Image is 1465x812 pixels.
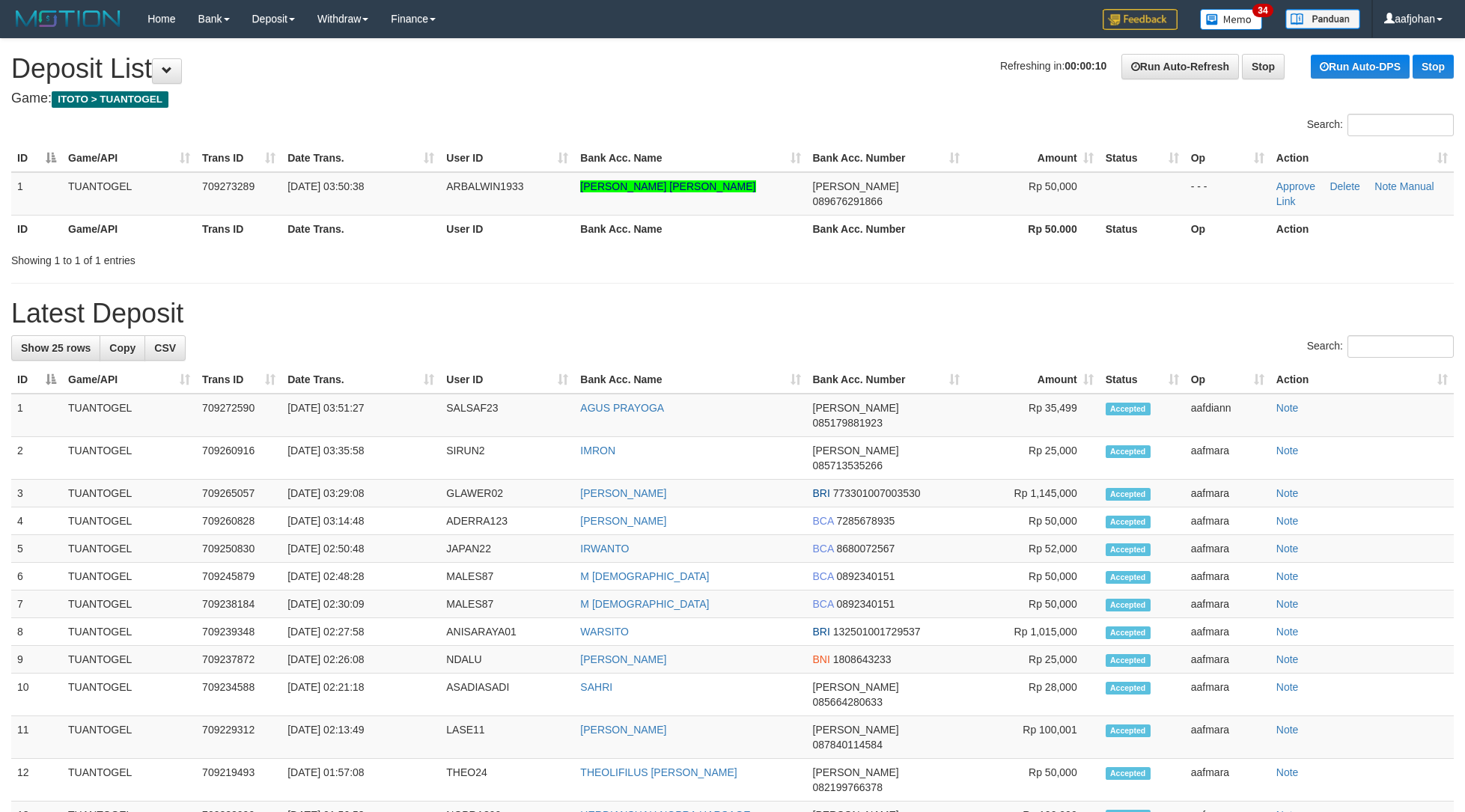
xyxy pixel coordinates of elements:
[11,215,62,242] th: ID
[11,674,62,716] td: 10
[966,759,1100,802] td: Rp 50,000
[966,563,1100,590] td: Rp 50,000
[836,570,895,582] span: Copy 0892340151 to clipboard
[580,653,666,665] a: [PERSON_NAME]
[11,394,62,437] td: 1
[440,563,574,590] td: MALES87
[1185,535,1270,563] td: aafmara
[813,487,830,499] span: BRI
[196,366,281,394] th: Trans ID: activate to sort column ascending
[196,507,281,535] td: 709260828
[1185,646,1270,674] td: aafmara
[580,570,709,582] a: M [DEMOGRAPHIC_DATA]
[109,342,135,354] span: Copy
[281,366,440,394] th: Date Trans.: activate to sort column ascending
[1307,114,1454,136] label: Search:
[196,480,281,507] td: 709265057
[1106,724,1151,737] span: Accepted
[836,515,895,527] span: Copy 7285678935 to clipboard
[574,215,806,242] th: Bank Acc. Name
[813,543,834,555] span: BCA
[1276,543,1299,555] a: Note
[11,7,125,30] img: MOTION_logo.png
[1276,766,1299,778] a: Note
[281,507,440,535] td: [DATE] 03:14:48
[1185,674,1270,716] td: aafmara
[62,366,196,394] th: Game/API: activate to sort column ascending
[1106,571,1151,584] span: Accepted
[1276,724,1299,736] a: Note
[196,716,281,759] td: 709229312
[440,590,574,618] td: MALES87
[966,215,1100,242] th: Rp 50.000
[440,366,574,394] th: User ID: activate to sort column ascending
[1106,626,1151,639] span: Accepted
[1185,394,1270,437] td: aafdiann
[196,563,281,590] td: 709245879
[580,626,629,638] a: WARSITO
[1185,480,1270,507] td: aafmara
[574,366,806,394] th: Bank Acc. Name: activate to sort column ascending
[1185,507,1270,535] td: aafmara
[813,781,883,793] span: Copy 082199766378 to clipboard
[580,515,666,527] a: [PERSON_NAME]
[62,144,196,172] th: Game/API: activate to sort column ascending
[11,299,1454,329] h1: Latest Deposit
[1276,445,1299,457] a: Note
[281,590,440,618] td: [DATE] 02:30:09
[446,180,523,192] span: ARBALWIN1933
[1276,570,1299,582] a: Note
[580,402,664,414] a: AGUS PRAYOGA
[813,626,830,638] span: BRI
[62,618,196,646] td: TUANTOGEL
[62,507,196,535] td: TUANTOGEL
[1276,626,1299,638] a: Note
[1185,172,1270,216] td: - - -
[281,646,440,674] td: [DATE] 02:26:08
[1270,144,1454,172] th: Action: activate to sort column ascending
[1276,653,1299,665] a: Note
[1103,9,1178,30] img: Feedback.jpg
[813,724,899,736] span: [PERSON_NAME]
[813,180,899,192] span: [PERSON_NAME]
[281,144,440,172] th: Date Trans.: activate to sort column ascending
[440,480,574,507] td: GLAWER02
[813,515,834,527] span: BCA
[1106,488,1151,501] span: Accepted
[807,144,966,172] th: Bank Acc. Number: activate to sort column ascending
[62,590,196,618] td: TUANTOGEL
[11,91,1454,106] h4: Game:
[580,543,629,555] a: IRWANTO
[440,759,574,802] td: THEO24
[1106,767,1151,780] span: Accepted
[1185,215,1270,242] th: Op
[966,437,1100,480] td: Rp 25,000
[281,437,440,480] td: [DATE] 03:35:58
[281,563,440,590] td: [DATE] 02:48:28
[966,674,1100,716] td: Rp 28,000
[144,335,186,361] a: CSV
[966,144,1100,172] th: Amount: activate to sort column ascending
[966,394,1100,437] td: Rp 35,499
[440,437,574,480] td: SIRUN2
[1285,9,1360,29] img: panduan.png
[196,618,281,646] td: 709239348
[1276,487,1299,499] a: Note
[966,507,1100,535] td: Rp 50,000
[1311,55,1410,79] a: Run Auto-DPS
[62,535,196,563] td: TUANTOGEL
[833,626,921,638] span: Copy 132501001729537 to clipboard
[154,342,176,354] span: CSV
[440,674,574,716] td: ASADIASADI
[440,646,574,674] td: NDALU
[281,480,440,507] td: [DATE] 03:29:08
[1100,144,1185,172] th: Status: activate to sort column ascending
[11,54,1454,84] h1: Deposit List
[62,215,196,242] th: Game/API
[11,507,62,535] td: 4
[580,487,666,499] a: [PERSON_NAME]
[1029,180,1077,192] span: Rp 50,000
[1185,716,1270,759] td: aafmara
[1413,55,1454,79] a: Stop
[11,759,62,802] td: 12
